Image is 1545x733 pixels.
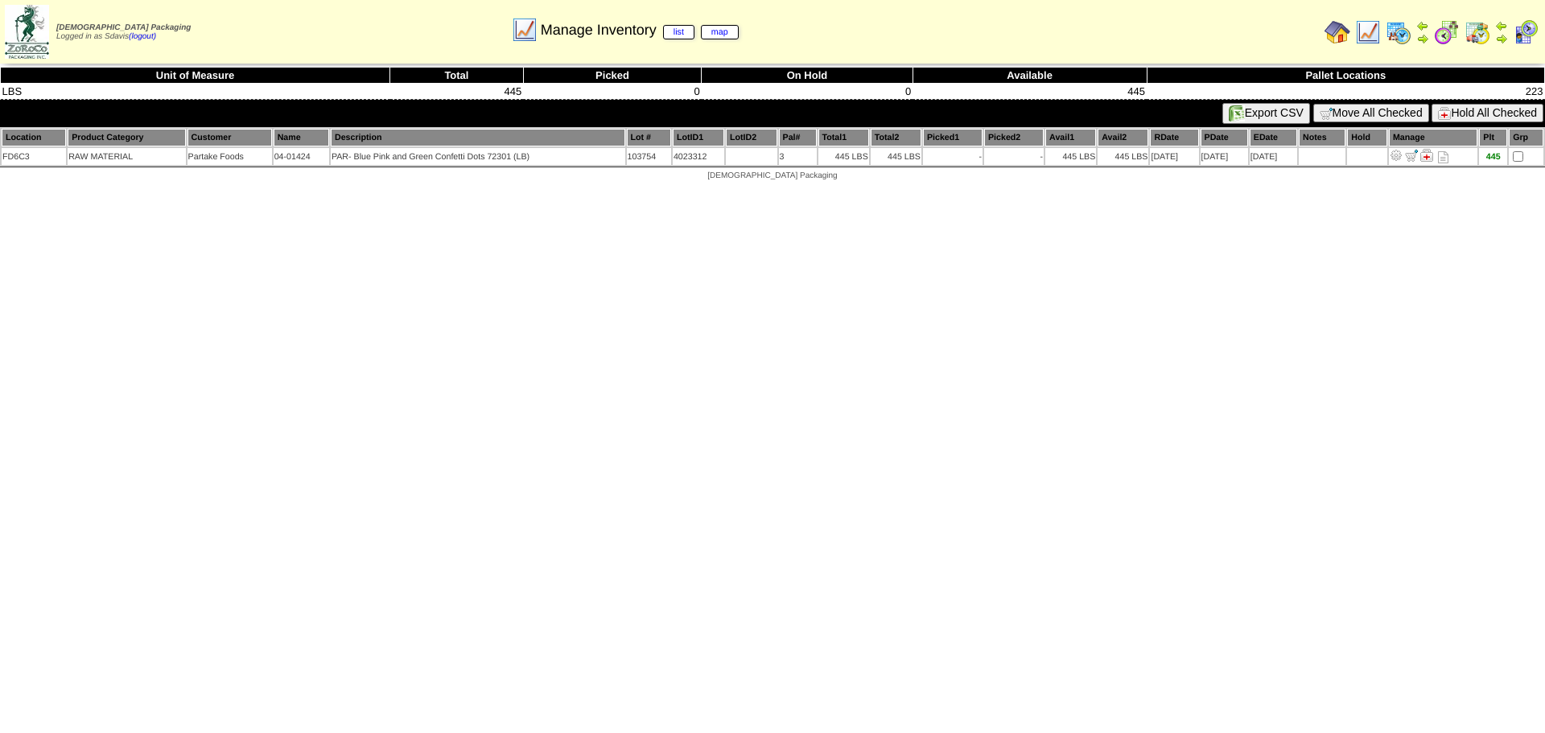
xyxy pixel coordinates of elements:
th: Grp [1509,129,1543,146]
td: LBS [1,84,390,100]
td: 445 LBS [818,148,869,165]
th: Hold [1347,129,1387,146]
th: Customer [187,129,272,146]
td: 445 LBS [871,148,921,165]
td: - [984,148,1044,165]
img: Move [1405,149,1418,162]
th: Manage [1389,129,1477,146]
th: Avail2 [1098,129,1148,146]
th: Pal# [779,129,817,146]
a: list [663,25,694,39]
th: Pallet Locations [1147,68,1544,84]
button: Hold All Checked [1432,104,1543,122]
button: Move All Checked [1313,104,1429,122]
th: Picked2 [984,129,1044,146]
th: RDate [1150,129,1198,146]
th: Total [390,68,524,84]
th: Total2 [871,129,921,146]
td: Partake Foods [187,148,272,165]
a: map [701,25,739,39]
th: LotID1 [673,129,724,146]
td: PAR- Blue Pink and Green Confetti Dots 72301 (LB) [331,148,625,165]
img: excel.gif [1229,105,1245,121]
th: Avail1 [1045,129,1096,146]
th: EDate [1250,129,1297,146]
th: Lot # [627,129,671,146]
td: 04-01424 [274,148,329,165]
th: Description [331,129,625,146]
th: Picked [523,68,702,84]
td: 3 [779,148,817,165]
th: Name [274,129,329,146]
span: [DEMOGRAPHIC_DATA] Packaging [56,23,191,32]
td: 103754 [627,148,671,165]
img: hold.gif [1438,107,1451,120]
img: cart.gif [1320,107,1333,120]
td: [DATE] [1150,148,1198,165]
button: Export CSV [1222,103,1310,124]
td: 445 LBS [1098,148,1148,165]
th: Notes [1299,129,1345,146]
td: 4023312 [673,148,724,165]
img: arrowright.gif [1495,32,1508,45]
span: Manage Inventory [541,22,739,39]
img: calendarprod.gif [1386,19,1411,45]
td: [DATE] [1250,148,1297,165]
img: Adjust [1390,149,1403,162]
th: Unit of Measure [1,68,390,84]
img: arrowright.gif [1416,32,1429,45]
i: Note [1438,151,1448,163]
td: 445 [913,84,1147,100]
th: Total1 [818,129,869,146]
img: line_graph.gif [512,17,538,43]
th: Product Category [68,129,185,146]
th: PDate [1201,129,1248,146]
th: Location [2,129,66,146]
a: (logout) [129,32,156,41]
td: [DATE] [1201,148,1248,165]
img: calendarblend.gif [1434,19,1460,45]
img: home.gif [1325,19,1350,45]
td: 0 [702,84,913,100]
img: calendarcustomer.gif [1513,19,1539,45]
img: calendarinout.gif [1465,19,1490,45]
img: arrowleft.gif [1416,19,1429,32]
th: Available [913,68,1147,84]
td: 0 [523,84,702,100]
img: Manage Hold [1420,149,1433,162]
img: arrowleft.gif [1495,19,1508,32]
th: LotID2 [726,129,777,146]
td: - [923,148,983,165]
th: On Hold [702,68,913,84]
img: line_graph.gif [1355,19,1381,45]
th: Picked1 [923,129,983,146]
span: Logged in as Sdavis [56,23,191,41]
td: 223 [1147,84,1544,100]
td: FD6C3 [2,148,66,165]
div: 445 [1480,152,1506,162]
span: [DEMOGRAPHIC_DATA] Packaging [707,171,837,180]
td: 445 [390,84,524,100]
td: RAW MATERIAL [68,148,185,165]
th: Plt [1479,129,1507,146]
img: zoroco-logo-small.webp [5,5,49,59]
td: 445 LBS [1045,148,1096,165]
